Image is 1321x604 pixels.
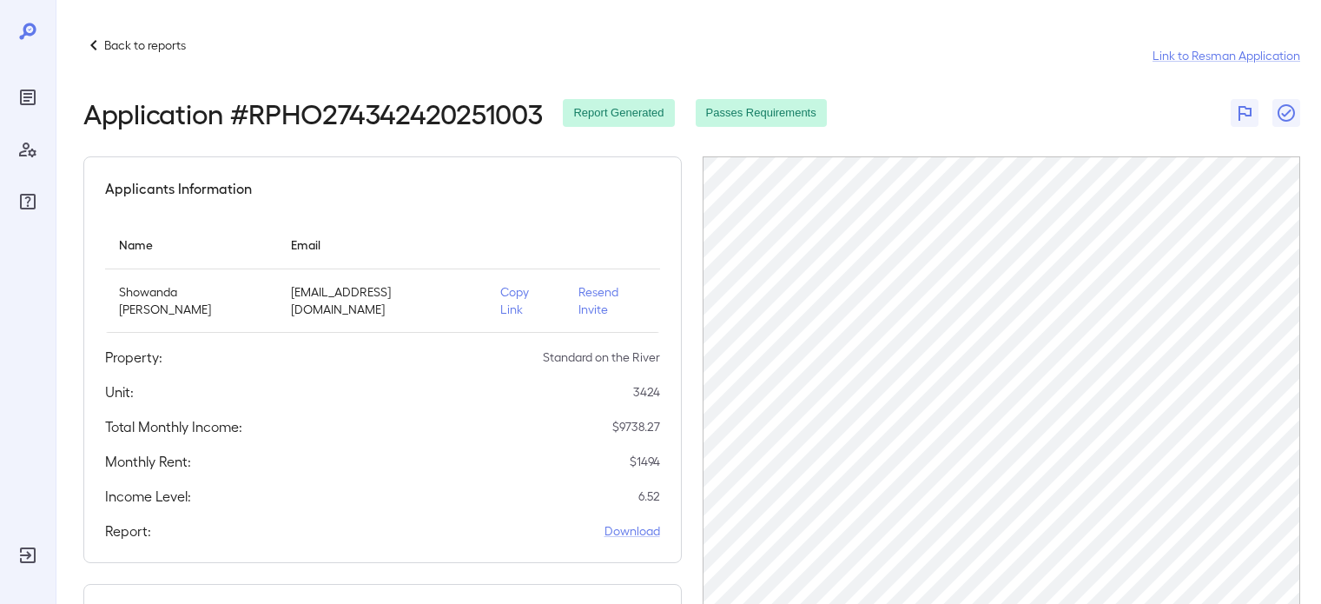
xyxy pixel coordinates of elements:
[291,283,472,318] p: [EMAIL_ADDRESS][DOMAIN_NAME]
[1231,99,1258,127] button: Flag Report
[119,283,263,318] p: Showanda [PERSON_NAME]
[578,283,646,318] p: Resend Invite
[604,522,660,540] a: Download
[105,220,660,333] table: simple table
[105,486,191,507] h5: Income Level:
[105,347,162,368] h5: Property:
[638,488,660,505] p: 6.52
[83,97,542,129] h2: Application # RPHO274342420251003
[630,453,660,470] p: $ 1494
[277,220,485,269] th: Email
[612,418,660,435] p: $ 9738.27
[696,105,827,122] span: Passes Requirements
[105,416,242,437] h5: Total Monthly Income:
[14,136,42,163] div: Manage Users
[104,37,186,54] p: Back to reports
[1272,99,1300,127] button: Close Report
[14,188,42,216] div: FAQ
[14,541,42,569] div: Log Out
[500,283,551,318] p: Copy Link
[633,383,660,401] p: 3424
[105,178,252,199] h5: Applicants Information
[105,382,134,402] h5: Unit:
[543,348,660,366] p: Standard on the River
[563,105,674,122] span: Report Generated
[105,220,277,269] th: Name
[14,83,42,111] div: Reports
[105,451,191,472] h5: Monthly Rent:
[1153,47,1300,64] a: Link to Resman Application
[105,521,151,541] h5: Report:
